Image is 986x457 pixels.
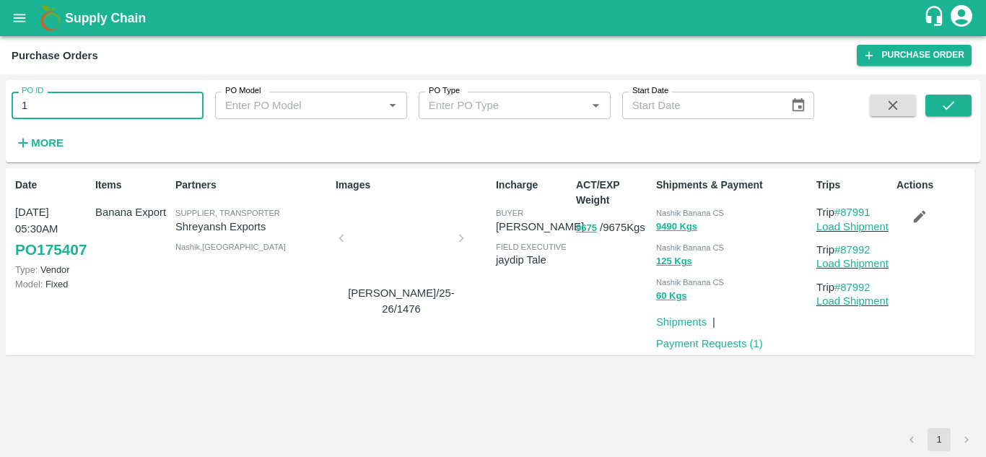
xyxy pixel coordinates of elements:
[948,3,974,33] div: account of current user
[928,428,951,451] button: page 1
[175,243,286,251] span: Nashik , [GEOGRAPHIC_DATA]
[12,92,204,119] input: Enter PO ID
[496,252,570,268] p: jaydip Tale
[496,219,584,235] p: [PERSON_NAME]
[15,178,90,193] p: Date
[15,204,90,237] p: [DATE] 05:30AM
[576,219,650,236] p: / 9675 Kgs
[383,96,402,115] button: Open
[816,242,891,258] p: Trip
[15,277,90,291] p: Fixed
[36,4,65,32] img: logo
[15,264,38,275] span: Type:
[225,85,261,97] label: PO Model
[429,85,460,97] label: PO Type
[816,258,889,269] a: Load Shipment
[656,219,697,235] button: 9490 Kgs
[576,178,650,208] p: ACT/EXP Weight
[632,85,668,97] label: Start Date
[3,1,36,35] button: open drawer
[65,11,146,25] b: Supply Chain
[834,244,871,256] a: #87992
[219,96,360,115] input: Enter PO Model
[22,85,43,97] label: PO ID
[423,96,564,115] input: Enter PO Type
[923,5,948,31] div: customer-support
[12,131,67,155] button: More
[15,237,87,263] a: PO175407
[707,308,715,330] div: |
[656,209,724,217] span: Nashik Banana CS
[31,137,64,149] strong: More
[496,243,567,251] span: field executive
[496,209,523,217] span: buyer
[816,221,889,232] a: Load Shipment
[336,178,490,193] p: Images
[816,279,891,295] p: Trip
[857,45,972,66] a: Purchase Order
[65,8,923,28] a: Supply Chain
[95,178,170,193] p: Items
[586,96,605,115] button: Open
[816,178,891,193] p: Trips
[15,279,43,290] span: Model:
[347,285,455,318] p: [PERSON_NAME]/25-26/1476
[656,316,707,328] a: Shipments
[898,428,980,451] nav: pagination navigation
[175,178,330,193] p: Partners
[834,206,871,218] a: #87991
[656,253,692,270] button: 125 Kgs
[816,295,889,307] a: Load Shipment
[496,178,570,193] p: Incharge
[175,209,280,217] span: Supplier, Transporter
[785,92,812,119] button: Choose date
[175,219,330,235] p: Shreyansh Exports
[816,204,891,220] p: Trip
[15,263,90,277] p: Vendor
[656,243,724,252] span: Nashik Banana CS
[12,46,98,65] div: Purchase Orders
[656,278,724,287] span: Nashik Banana CS
[834,282,871,293] a: #87992
[622,92,780,119] input: Start Date
[656,338,763,349] a: Payment Requests (1)
[656,178,811,193] p: Shipments & Payment
[576,220,597,237] button: 9675
[95,204,170,220] p: Banana Export
[656,288,687,305] button: 60 Kgs
[896,178,971,193] p: Actions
